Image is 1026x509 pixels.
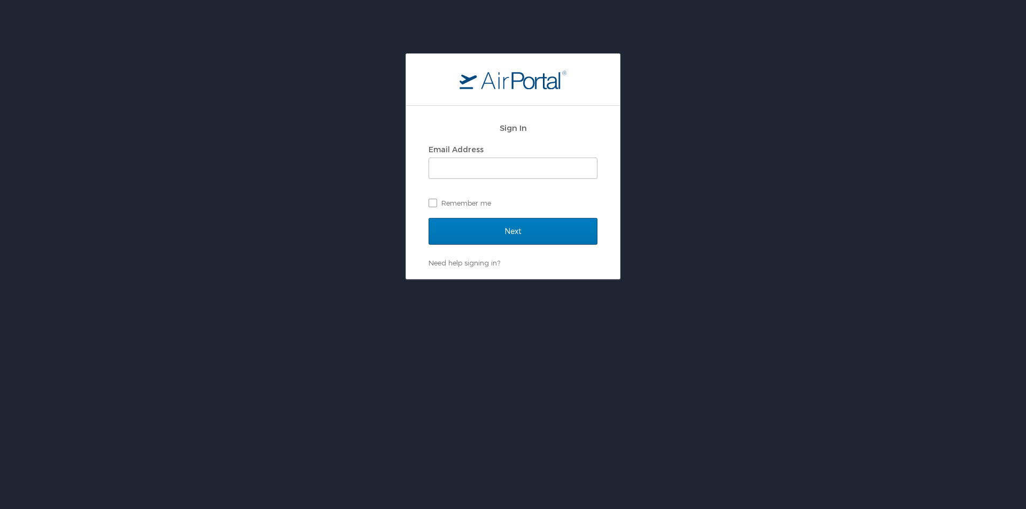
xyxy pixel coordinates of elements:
label: Remember me [429,195,597,211]
img: logo [460,70,566,89]
h2: Sign In [429,122,597,134]
input: Next [429,218,597,245]
a: Need help signing in? [429,259,500,267]
label: Email Address [429,145,484,154]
